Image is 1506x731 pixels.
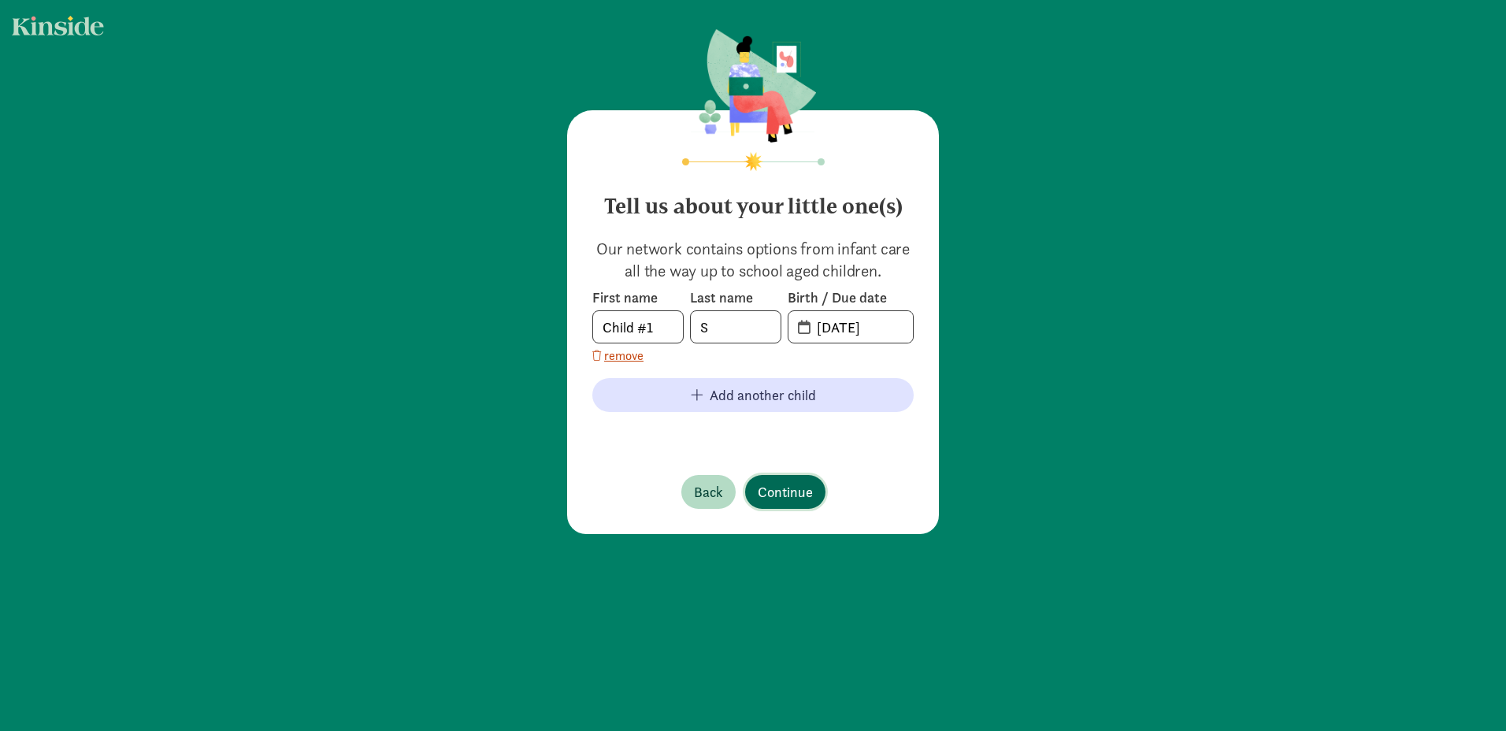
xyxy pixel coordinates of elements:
[690,288,781,307] label: Last name
[694,481,723,503] span: Back
[807,311,913,343] input: MM-DD-YYYY
[592,238,914,282] p: Our network contains options from infant care all the way up to school aged children.
[710,384,816,406] span: Add another child
[592,378,914,412] button: Add another child
[745,475,825,509] button: Continue
[592,347,644,365] button: remove
[592,288,684,307] label: First name
[681,475,736,509] button: Back
[604,347,644,365] span: remove
[592,181,914,219] h4: Tell us about your little one(s)
[788,288,914,307] label: Birth / Due date
[758,481,813,503] span: Continue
